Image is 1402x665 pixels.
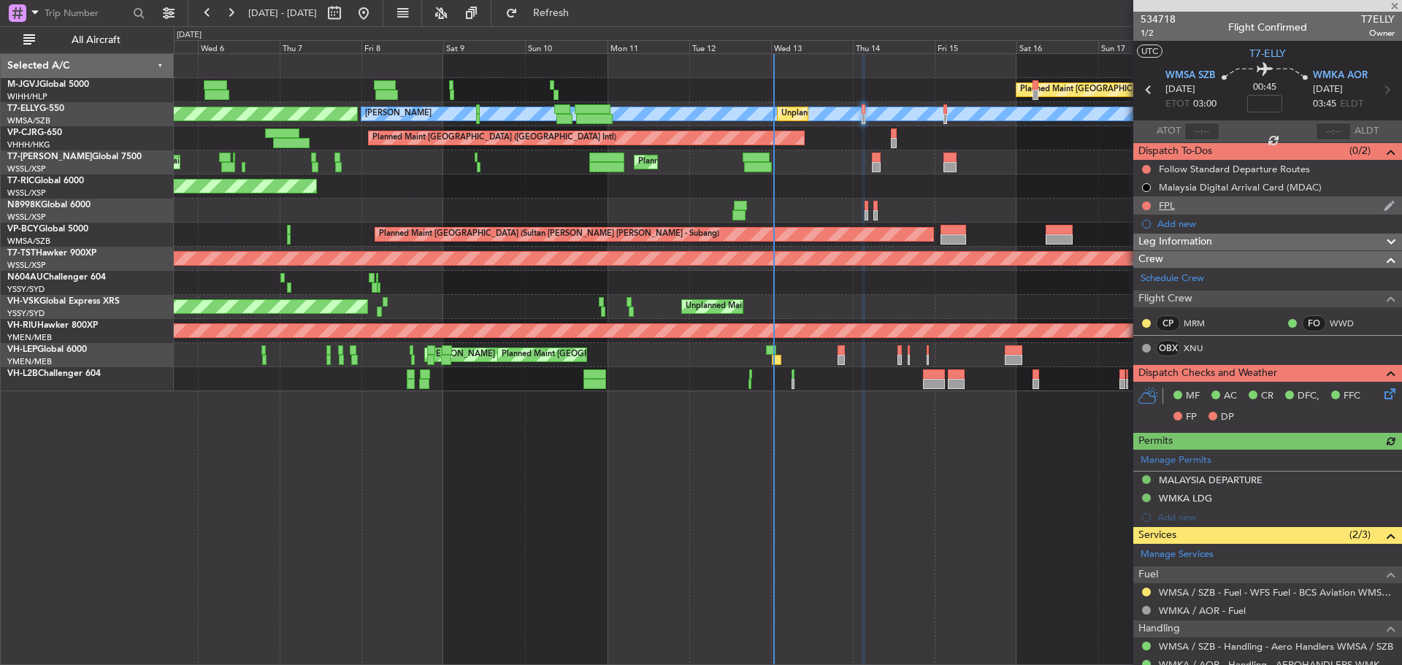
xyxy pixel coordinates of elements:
span: ATOT [1157,124,1181,139]
a: T7-[PERSON_NAME]Global 7500 [7,153,142,161]
span: WMSA SZB [1165,69,1215,83]
a: N604AUChallenger 604 [7,273,106,282]
span: T7-ELLY [1249,46,1286,61]
span: 534718 [1141,12,1176,27]
span: DFC, [1298,389,1319,404]
span: Owner [1361,27,1395,39]
a: VH-L2BChallenger 604 [7,369,101,378]
span: 00:45 [1253,80,1276,95]
span: T7-TST [7,249,36,258]
a: T7-TSTHawker 900XP [7,249,96,258]
span: FFC [1344,389,1360,404]
span: Dispatch Checks and Weather [1138,365,1277,382]
div: CP [1156,315,1180,331]
a: WSSL/XSP [7,164,46,174]
a: YMEN/MEB [7,356,52,367]
div: Mon 11 [608,40,689,53]
a: WMSA/SZB [7,115,50,126]
div: Fri 8 [361,40,443,53]
span: 03:00 [1193,97,1217,112]
span: (0/2) [1349,143,1371,158]
span: ETOT [1165,97,1190,112]
a: WMSA / SZB - Fuel - WFS Fuel - BCS Aviation WMSA / SZB (EJ Asia Only) [1159,586,1395,599]
a: VHHH/HKG [7,139,50,150]
span: 1/2 [1141,27,1176,39]
div: FPL [1159,199,1175,212]
span: [DATE] [1313,82,1343,97]
span: VP-CJR [7,128,37,137]
div: Planned Maint [GEOGRAPHIC_DATA] (Sultan [PERSON_NAME] [PERSON_NAME] - Subang) [379,223,719,245]
span: Services [1138,527,1176,544]
a: WMKA / AOR - Fuel [1159,604,1246,617]
span: AC [1224,389,1237,404]
span: MF [1186,389,1200,404]
span: VH-LEP [7,345,37,354]
span: T7ELLY [1361,12,1395,27]
div: Planned Maint [GEOGRAPHIC_DATA] ([GEOGRAPHIC_DATA] Intl) [372,127,616,149]
span: ELDT [1340,97,1363,112]
a: T7-ELLYG-550 [7,104,64,113]
a: Schedule Crew [1141,272,1204,286]
div: Wed 6 [198,40,280,53]
a: VH-VSKGlobal Express XRS [7,297,120,306]
span: CR [1261,389,1273,404]
span: WMKA AOR [1313,69,1368,83]
span: 03:45 [1313,97,1336,112]
div: Thu 7 [280,40,361,53]
a: WMSA / SZB - Handling - Aero Handlers WMSA / SZB [1159,640,1393,653]
span: N8998K [7,201,41,210]
div: Malaysia Digital Arrival Card (MDAC) [1159,181,1322,193]
span: VH-RIU [7,321,37,330]
div: [PERSON_NAME] [365,103,432,125]
span: Fuel [1138,566,1158,583]
a: VH-RIUHawker 800XP [7,321,98,330]
a: Manage Services [1141,547,1214,562]
button: UTC [1137,45,1162,58]
span: All Aircraft [38,35,154,45]
a: T7-RICGlobal 6000 [7,177,84,185]
a: WSSL/XSP [7,212,46,223]
div: Sat 16 [1016,40,1098,53]
span: Handling [1138,620,1180,637]
span: N604AU [7,273,43,282]
span: VH-L2B [7,369,38,378]
span: Leg Information [1138,234,1212,250]
a: YSSY/SYD [7,308,45,319]
span: VH-VSK [7,297,39,306]
a: WWD [1330,317,1363,330]
div: Planned Maint [GEOGRAPHIC_DATA] ([GEOGRAPHIC_DATA]) [638,151,868,173]
div: Unplanned Maint [GEOGRAPHIC_DATA] (Sultan [PERSON_NAME] [PERSON_NAME] - Subang) [781,103,1132,125]
div: Add new [1157,218,1395,230]
a: YSSY/SYD [7,284,45,295]
span: DP [1221,410,1234,425]
button: All Aircraft [16,28,158,52]
a: YMEN/MEB [7,332,52,343]
a: M-JGVJGlobal 5000 [7,80,89,89]
a: VP-CJRG-650 [7,128,62,137]
div: Unplanned Maint Sydney ([PERSON_NAME] Intl) [686,296,865,318]
div: Tue 12 [689,40,771,53]
div: OBX [1156,340,1180,356]
img: edit [1384,199,1395,212]
div: Follow Standard Departure Routes [1159,163,1310,175]
span: T7-[PERSON_NAME] [7,153,92,161]
div: Planned Maint [GEOGRAPHIC_DATA] (Seletar) [1020,79,1192,101]
div: FO [1302,315,1326,331]
button: Refresh [499,1,586,25]
a: WSSL/XSP [7,188,46,199]
a: VP-BCYGlobal 5000 [7,225,88,234]
div: Thu 14 [853,40,935,53]
a: XNU [1184,342,1217,355]
a: WMSA/SZB [7,236,50,247]
span: T7-ELLY [7,104,39,113]
a: MRM [1184,317,1217,330]
span: [DATE] - [DATE] [248,7,317,20]
span: ALDT [1355,124,1379,139]
div: Sat 9 [443,40,525,53]
span: VP-BCY [7,225,39,234]
div: Sun 17 [1098,40,1180,53]
div: Sun 10 [525,40,607,53]
a: N8998KGlobal 6000 [7,201,91,210]
a: VH-LEPGlobal 6000 [7,345,87,354]
a: WSSL/XSP [7,260,46,271]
